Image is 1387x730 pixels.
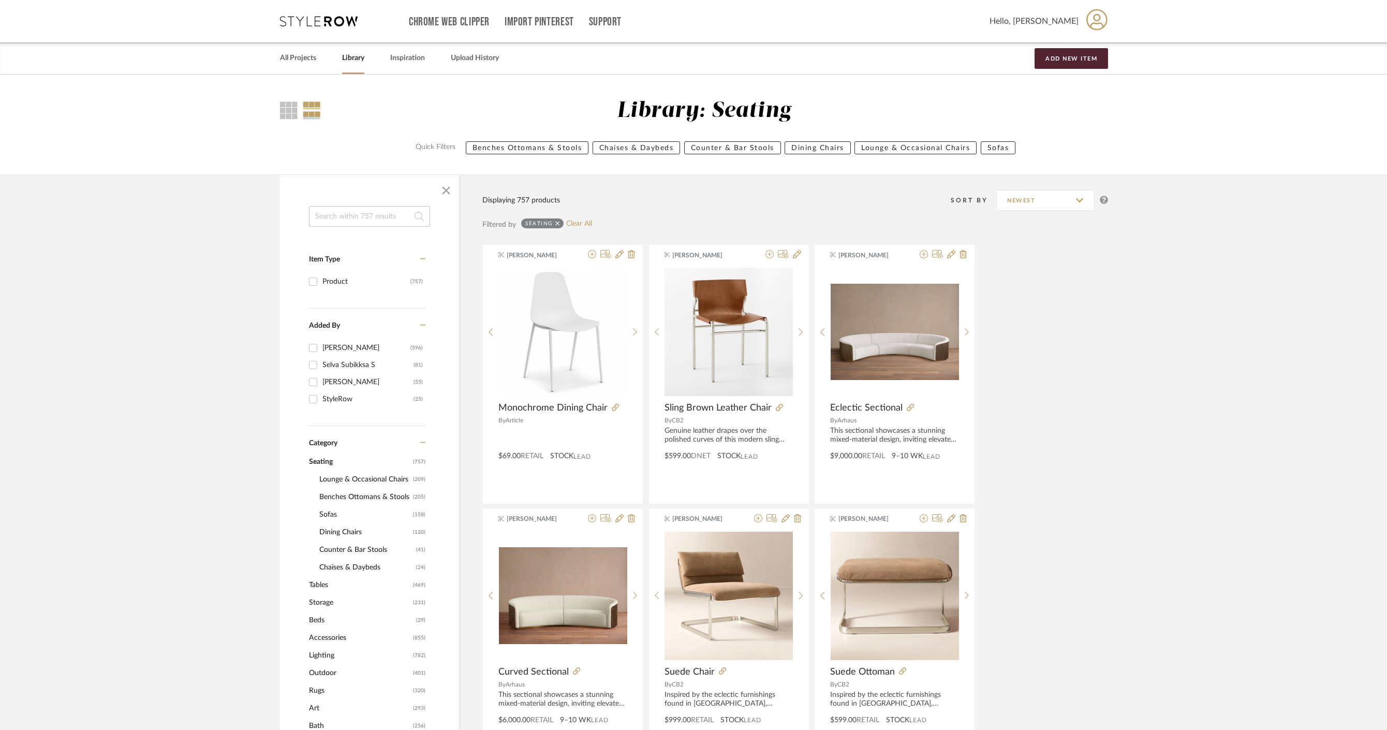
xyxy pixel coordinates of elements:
span: DNET [691,452,711,460]
button: Sofas [981,141,1016,154]
span: [PERSON_NAME] [507,514,572,523]
div: StyleRow [322,391,414,407]
span: (231) [413,594,425,611]
span: Lounge & Occasional Chairs [319,471,410,488]
span: [PERSON_NAME] [507,251,572,260]
img: Suede Ottoman [831,532,959,660]
span: Sofas [319,506,410,523]
span: Eclectic Sectional [830,402,903,414]
span: Monochrome Dining Chair [498,402,608,414]
span: Beds [309,611,414,629]
span: Sling Brown Leather Chair [665,402,772,414]
div: (81) [414,357,423,373]
span: [PERSON_NAME] [672,251,737,260]
span: Curved Sectional [498,666,569,678]
a: Import Pinterest [505,18,574,26]
div: (25) [414,391,423,407]
span: Lighting [309,647,410,664]
span: CB2 [672,417,684,424]
span: STOCK [550,451,573,462]
span: $999.00 [665,717,691,724]
span: STOCK [886,715,909,726]
img: Suede Chair [665,532,793,660]
img: Monochrome Dining Chair [499,268,627,396]
span: Benches Ottomans & Stools [319,488,410,506]
div: Seating [525,220,553,227]
button: Close [436,180,456,201]
div: This sectional showcases a stunning mixed-material design, inviting elevated style into your favo... [830,427,959,444]
span: Article [506,417,523,424]
a: All Projects [280,51,316,65]
span: $599.00 [665,452,691,460]
span: By [498,417,506,424]
span: (29) [416,612,425,629]
span: $599.00 [830,717,857,724]
span: [PERSON_NAME] [838,251,904,260]
span: (158) [413,506,425,523]
div: Selva Subikksa S [322,357,414,373]
span: Retail [530,717,553,724]
span: Retail [691,717,714,724]
span: CB2 [837,681,849,688]
span: $6,000.00 [498,717,530,724]
div: (596) [410,340,423,356]
span: Lead [923,453,940,460]
img: Curved Sectional [499,547,627,644]
span: Lead [573,453,591,460]
span: By [665,417,672,424]
span: Retail [857,717,879,724]
div: Product [322,273,410,290]
span: Rugs [309,682,410,699]
button: Dining Chairs [785,141,851,154]
button: Chaises & Daybeds [593,141,681,154]
span: Hello, [PERSON_NAME] [990,15,1079,27]
span: (782) [413,647,425,664]
span: Accessories [309,629,410,647]
span: Counter & Bar Stools [319,541,414,559]
span: Item Type [309,256,340,263]
a: Upload History [451,51,499,65]
span: Tables [309,576,410,594]
span: Art [309,699,410,717]
span: STOCK [720,715,744,726]
button: Add New Item [1035,48,1108,69]
span: By [665,681,672,688]
span: (469) [413,577,425,593]
span: $9,000.00 [830,452,862,460]
a: Inspiration [390,51,425,65]
span: (209) [413,471,425,488]
span: (320) [413,682,425,699]
span: Seating [309,453,410,471]
span: Dining Chairs [319,523,410,541]
button: Counter & Bar Stools [684,141,781,154]
div: Library: Seating [617,98,791,124]
span: Arhaus [837,417,857,424]
span: Retail [862,452,885,460]
span: (205) [413,489,425,505]
span: Lead [744,717,761,724]
div: Sort By [951,195,996,206]
div: Inspired by the eclectic furnishings found in [GEOGRAPHIC_DATA], [GEOGRAPHIC_DATA] and [GEOGRAPHI... [830,691,959,708]
span: Suede Ottoman [830,666,895,678]
span: Lead [741,453,758,460]
div: Genuine leather drapes over the polished curves of this modern sling dining chair. Stainless stee... [665,427,793,444]
span: Arhaus [506,681,525,688]
a: Chrome Web Clipper [409,18,490,26]
div: [PERSON_NAME] [322,374,414,390]
span: (401) [413,665,425,681]
button: Lounge & Occasional Chairs [854,141,977,154]
span: (24) [416,559,425,576]
span: (120) [413,524,425,541]
span: CB2 [672,681,684,688]
span: Outdoor [309,664,410,682]
span: [PERSON_NAME] [838,514,904,523]
div: Displaying 757 products [482,195,560,206]
span: By [830,417,837,424]
span: Added By [309,322,340,329]
span: (41) [416,542,425,558]
a: Support [589,18,622,26]
span: Category [309,439,337,448]
span: (757) [413,454,425,470]
span: By [830,681,837,688]
span: (293) [413,700,425,717]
